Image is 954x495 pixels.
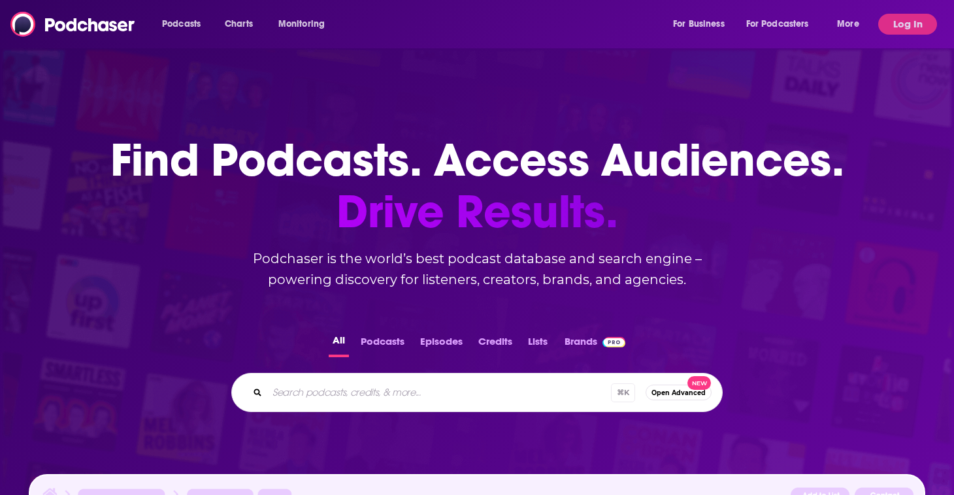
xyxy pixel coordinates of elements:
[673,15,725,33] span: For Business
[216,14,261,35] a: Charts
[664,14,741,35] button: open menu
[565,332,625,357] a: BrandsPodchaser Pro
[162,15,201,33] span: Podcasts
[10,12,136,37] img: Podchaser - Follow, Share and Rate Podcasts
[225,15,253,33] span: Charts
[524,332,551,357] button: Lists
[837,15,859,33] span: More
[746,15,809,33] span: For Podcasters
[611,383,635,402] span: ⌘ K
[687,376,711,390] span: New
[878,14,937,35] button: Log In
[474,332,516,357] button: Credits
[329,332,349,357] button: All
[651,389,706,396] span: Open Advanced
[153,14,218,35] button: open menu
[646,385,712,400] button: Open AdvancedNew
[738,14,828,35] button: open menu
[269,14,342,35] button: open menu
[267,382,611,403] input: Search podcasts, credits, & more...
[216,248,738,290] h2: Podchaser is the world’s best podcast database and search engine – powering discovery for listene...
[278,15,325,33] span: Monitoring
[110,135,844,238] h1: Find Podcasts. Access Audiences.
[110,186,844,238] span: Drive Results.
[416,332,467,357] button: Episodes
[357,332,408,357] button: Podcasts
[602,337,625,347] img: Podchaser Pro
[828,14,876,35] button: open menu
[231,373,723,412] div: Search podcasts, credits, & more...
